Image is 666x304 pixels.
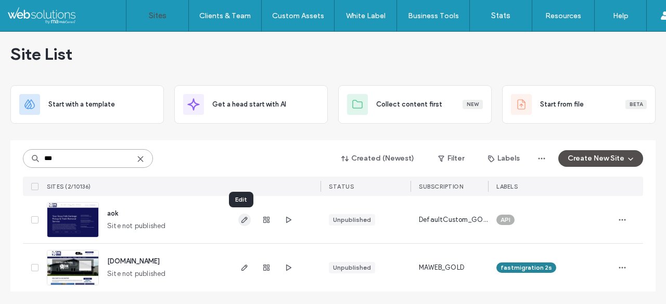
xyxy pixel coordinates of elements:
div: Get a head start with AI [174,85,328,124]
label: Stats [491,11,510,20]
button: Create New Site [558,150,643,167]
div: Collect content firstNew [338,85,492,124]
a: aok [107,209,118,217]
div: New [463,100,483,109]
div: Start with a template [10,85,164,124]
div: Unpublished [333,263,371,272]
label: Custom Assets [272,11,324,20]
label: White Label [346,11,386,20]
label: Help [613,11,629,20]
label: Resources [545,11,581,20]
span: API [501,215,510,224]
button: Created (Newest) [332,150,424,167]
button: Filter [428,150,475,167]
span: Site not published [107,221,166,231]
span: MAWEB_GOLD [419,262,464,273]
span: LABELS [496,183,518,190]
a: [DOMAIN_NAME] [107,257,160,265]
span: SUBSCRIPTION [419,183,463,190]
span: Site List [10,44,72,64]
label: Sites [149,11,166,20]
span: Site not published [107,269,166,279]
span: STATUS [329,183,354,190]
span: Start from file [540,99,584,110]
div: Start from fileBeta [502,85,656,124]
label: Clients & Team [199,11,251,20]
span: Get a head start with AI [212,99,286,110]
div: Unpublished [333,215,371,224]
button: Labels [479,150,529,167]
label: Business Tools [408,11,459,20]
div: Beta [625,100,647,109]
span: Start with a template [48,99,115,110]
span: Collect content first [376,99,442,110]
div: Edit [229,192,253,207]
span: Help [23,7,45,17]
span: fastmigration 2s [501,263,552,272]
span: DefaultCustom_GOLD [419,215,488,225]
span: SITES (2/10136) [47,183,91,190]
